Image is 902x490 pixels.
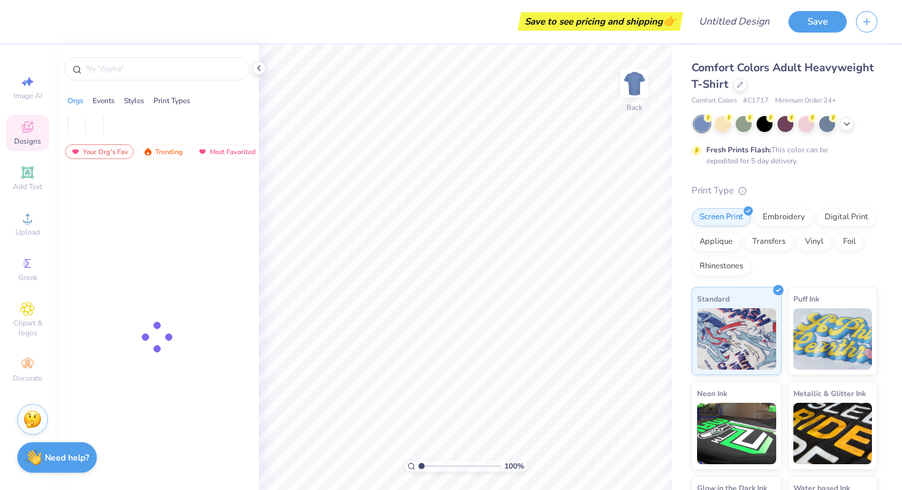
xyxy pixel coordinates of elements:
input: Untitled Design [689,9,779,34]
div: Back [626,102,642,113]
span: Comfort Colors Adult Heavyweight T-Shirt [692,60,874,91]
div: Most Favorited [192,144,261,159]
img: trending.gif [143,147,153,156]
img: Back [622,71,647,96]
img: Neon Ink [697,403,776,464]
span: Designs [14,136,41,146]
img: Metallic & Glitter Ink [793,403,873,464]
span: Add Text [13,182,42,192]
span: Decorate [13,373,42,383]
div: Transfers [744,233,793,251]
strong: Fresh Prints Flash: [706,145,771,155]
div: Vinyl [797,233,831,251]
span: Image AI [13,91,42,101]
span: Comfort Colors [692,96,737,106]
img: most_fav.gif [71,147,80,156]
div: Rhinestones [692,257,751,276]
input: Try "Alpha" [85,63,242,75]
span: Metallic & Glitter Ink [793,387,866,400]
span: Clipart & logos [6,318,49,338]
div: Your Org's Fav [65,144,134,159]
button: Save [788,11,847,33]
div: This color can be expedited for 5 day delivery. [706,144,857,166]
span: Upload [15,227,40,237]
img: most_fav.gif [198,147,207,156]
div: Print Type [692,184,877,198]
img: Standard [697,308,776,370]
div: Print Types [153,95,190,106]
div: Styles [124,95,144,106]
span: Puff Ink [793,292,819,305]
div: Events [93,95,115,106]
div: Trending [137,144,188,159]
img: Puff Ink [793,308,873,370]
span: Minimum Order: 24 + [775,96,836,106]
span: Neon Ink [697,387,727,400]
span: 👉 [663,14,676,28]
span: Greek [18,273,37,282]
div: Embroidery [755,208,813,227]
div: Orgs [67,95,83,106]
div: Applique [692,233,741,251]
div: Foil [835,233,864,251]
div: Screen Print [692,208,751,227]
strong: Need help? [45,452,89,464]
span: # C1717 [743,96,769,106]
div: Digital Print [817,208,876,227]
span: Standard [697,292,730,305]
span: 100 % [504,461,524,472]
div: Save to see pricing and shipping [521,12,680,31]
